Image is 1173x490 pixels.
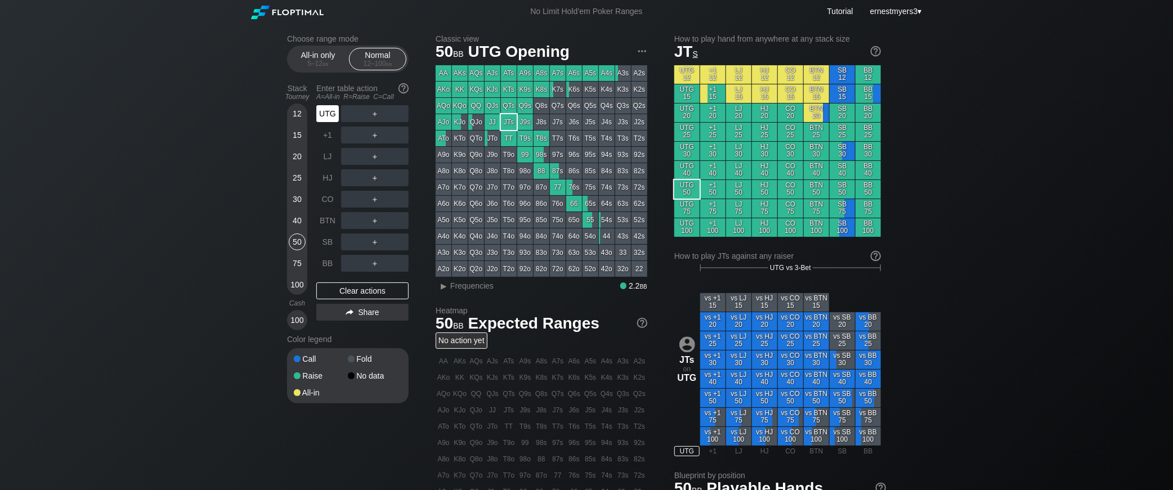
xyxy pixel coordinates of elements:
div: Tourney [283,93,312,101]
div: 63o [566,245,582,260]
div: JTs [501,114,517,130]
div: UTG 15 [674,84,700,103]
div: Q8o [468,163,484,179]
div: 53o [583,245,598,260]
div: K4s [599,82,615,97]
div: J7s [550,114,566,130]
div: J9s [517,114,533,130]
div: 66 [566,196,582,212]
div: QTs [501,98,517,114]
div: SB 15 [830,84,855,103]
div: HJ 30 [752,142,777,160]
div: T3o [501,245,517,260]
div: A8o [436,163,451,179]
div: 100 [289,312,306,329]
span: bb [323,60,329,68]
div: BTN 50 [804,180,829,199]
div: 95s [583,147,598,163]
div: 88 [534,163,549,179]
div: 85o [534,212,549,228]
div: KQo [452,98,468,114]
div: 43s [615,228,631,244]
div: AJs [485,65,500,81]
h2: Choose range mode [287,34,409,43]
div: A9o [436,147,451,163]
div: T9o [501,147,517,163]
div: BB 50 [856,180,881,199]
div: K4o [452,228,468,244]
div: CO 50 [778,180,803,199]
div: K5s [583,82,598,97]
div: CO [316,191,339,208]
div: J9o [485,147,500,163]
span: JT [674,43,698,60]
div: ＋ [341,127,409,143]
div: BTN 40 [804,161,829,179]
div: LJ [316,148,339,165]
div: SB 25 [830,123,855,141]
div: Q9o [468,147,484,163]
div: UTG 25 [674,123,700,141]
div: JTo [485,131,500,146]
div: BB 40 [856,161,881,179]
div: Q9s [517,98,533,114]
div: LJ 50 [726,180,751,199]
img: icon-avatar.b40e07d9.svg [679,336,695,352]
div: UTG 12 [674,65,700,84]
div: T5s [583,131,598,146]
div: T2s [632,131,647,146]
div: Q4o [468,228,484,244]
div: 72s [632,179,647,195]
div: A9s [517,65,533,81]
div: QJo [468,114,484,130]
div: BTN 12 [804,65,829,84]
div: CO 40 [778,161,803,179]
div: 93o [517,245,533,260]
div: A7s [550,65,566,81]
div: 62o [566,261,582,277]
div: UTG 75 [674,199,700,218]
div: LJ 30 [726,142,751,160]
div: 63s [615,196,631,212]
span: 50 [434,43,465,62]
div: 74s [599,179,615,195]
div: HJ 20 [752,104,777,122]
div: T5o [501,212,517,228]
div: Q2o [468,261,484,277]
div: 83s [615,163,631,179]
div: CO 12 [778,65,803,84]
div: LJ 40 [726,161,751,179]
div: J4o [485,228,500,244]
div: LJ 12 [726,65,751,84]
div: Normal [352,48,404,70]
span: ernestmyers3 [870,7,918,16]
div: J2s [632,114,647,130]
div: Raise [294,372,348,380]
div: ＋ [341,255,409,272]
div: 96o [517,196,533,212]
div: 65s [583,196,598,212]
div: BTN 15 [804,84,829,103]
div: +1 25 [700,123,726,141]
div: Enter table action [316,79,409,105]
div: AQo [436,98,451,114]
div: Call [294,355,348,363]
div: T9s [517,131,533,146]
div: UTG 30 [674,142,700,160]
div: LJ 100 [726,218,751,237]
div: ▾ [867,5,923,17]
div: HJ 100 [752,218,777,237]
div: T4s [599,131,615,146]
div: 85s [583,163,598,179]
div: ＋ [341,212,409,229]
div: CO 15 [778,84,803,103]
div: UTG 20 [674,104,700,122]
div: A3s [615,65,631,81]
img: ellipsis.fd386fe8.svg [636,45,648,57]
div: ＋ [341,148,409,165]
div: 72o [550,261,566,277]
div: BB 25 [856,123,881,141]
div: 99 [517,147,533,163]
div: 20 [289,148,306,165]
div: 100 [289,276,306,293]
